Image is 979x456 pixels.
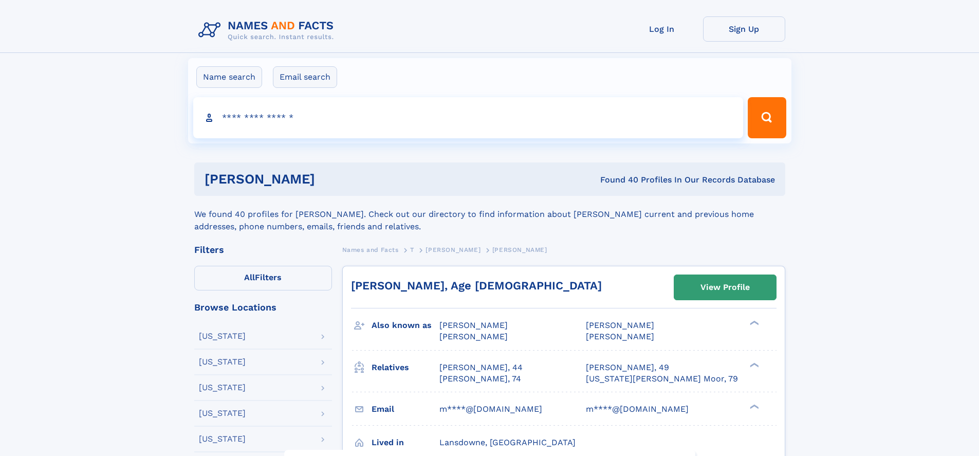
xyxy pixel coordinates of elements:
label: Filters [194,266,332,290]
h3: Relatives [372,359,439,376]
span: All [244,272,255,282]
span: [PERSON_NAME] [586,332,654,341]
a: Sign Up [703,16,785,42]
h3: Lived in [372,434,439,451]
a: Names and Facts [342,243,399,256]
a: [PERSON_NAME], 49 [586,362,669,373]
a: View Profile [674,275,776,300]
div: Found 40 Profiles In Our Records Database [457,174,775,186]
a: [US_STATE][PERSON_NAME] Moor, 79 [586,373,738,385]
a: Log In [621,16,703,42]
div: [US_STATE] [199,358,246,366]
span: [PERSON_NAME] [426,246,481,253]
a: [PERSON_NAME], 44 [439,362,523,373]
span: [PERSON_NAME] [586,320,654,330]
div: [US_STATE] [199,332,246,340]
a: T [410,243,414,256]
a: [PERSON_NAME], Age [DEMOGRAPHIC_DATA] [351,279,602,292]
div: ❯ [747,320,760,326]
button: Search Button [748,97,786,138]
div: [US_STATE] [199,384,246,392]
h1: [PERSON_NAME] [205,173,458,186]
a: [PERSON_NAME], 74 [439,373,521,385]
span: T [410,246,414,253]
span: Lansdowne, [GEOGRAPHIC_DATA] [439,437,576,447]
img: Logo Names and Facts [194,16,342,44]
span: [PERSON_NAME] [439,332,508,341]
a: [PERSON_NAME] [426,243,481,256]
div: [US_STATE] [199,435,246,443]
span: [PERSON_NAME] [492,246,547,253]
div: [US_STATE] [199,409,246,417]
div: View Profile [700,276,750,299]
div: We found 40 profiles for [PERSON_NAME]. Check out our directory to find information about [PERSON... [194,196,785,233]
div: Filters [194,245,332,254]
label: Name search [196,66,262,88]
div: Browse Locations [194,303,332,312]
div: ❯ [747,361,760,368]
span: [PERSON_NAME] [439,320,508,330]
h3: Also known as [372,317,439,334]
input: search input [193,97,744,138]
div: ❯ [747,403,760,410]
h3: Email [372,400,439,418]
label: Email search [273,66,337,88]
